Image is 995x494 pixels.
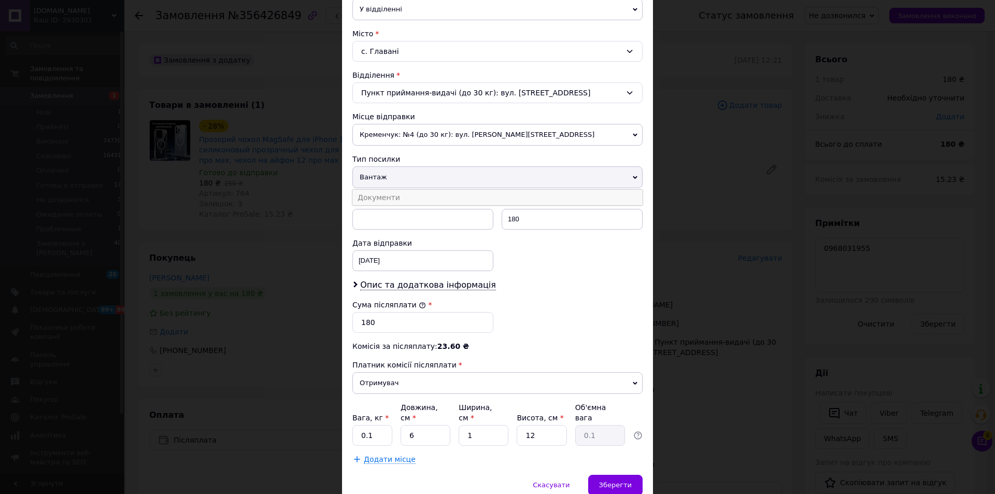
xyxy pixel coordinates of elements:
[599,481,632,489] span: Зберегти
[517,414,563,422] label: Висота, см
[352,41,643,62] div: с. Главані
[364,455,416,464] span: Додати місце
[401,403,438,422] label: Довжина, см
[352,190,643,205] li: Документи
[352,301,426,309] label: Сума післяплати
[352,414,389,422] label: Вага, кг
[437,342,469,350] span: 23.60 ₴
[352,124,643,146] span: Кременчук: №4 (до 30 кг): вул. [PERSON_NAME][STREET_ADDRESS]
[352,112,415,121] span: Місце відправки
[352,238,493,248] div: Дата відправки
[459,403,492,422] label: Ширина, см
[352,155,400,163] span: Тип посилки
[352,29,643,39] div: Місто
[352,361,457,369] span: Платник комісії післяплати
[352,166,643,188] span: Вантаж
[352,70,643,80] div: Відділення
[352,82,643,103] div: Пункт приймання-видачі (до 30 кг): вул. [STREET_ADDRESS]
[352,341,643,351] div: Комісія за післяплату:
[575,402,625,423] div: Об'ємна вага
[352,372,643,394] span: Отримувач
[360,280,496,290] span: Опис та додаткова інформація
[533,481,570,489] span: Скасувати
